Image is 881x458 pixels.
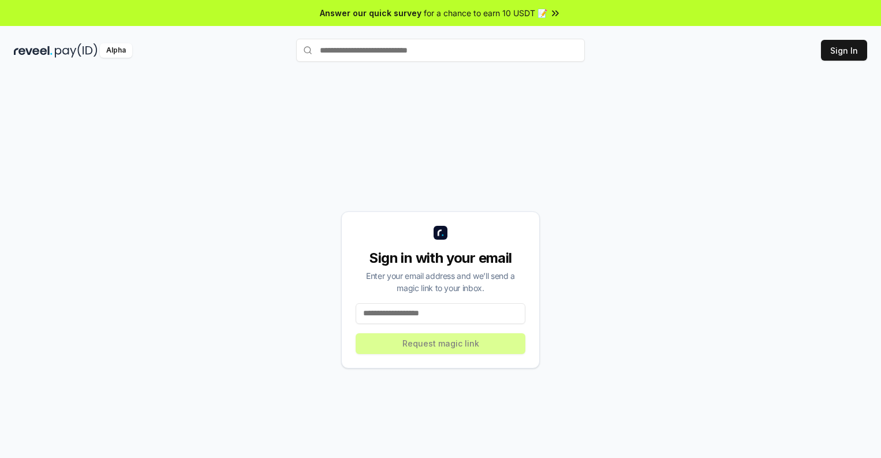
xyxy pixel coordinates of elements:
[14,43,53,58] img: reveel_dark
[821,40,867,61] button: Sign In
[424,7,547,19] span: for a chance to earn 10 USDT 📝
[100,43,132,58] div: Alpha
[356,249,525,267] div: Sign in with your email
[55,43,98,58] img: pay_id
[434,226,447,240] img: logo_small
[356,270,525,294] div: Enter your email address and we’ll send a magic link to your inbox.
[320,7,421,19] span: Answer our quick survey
